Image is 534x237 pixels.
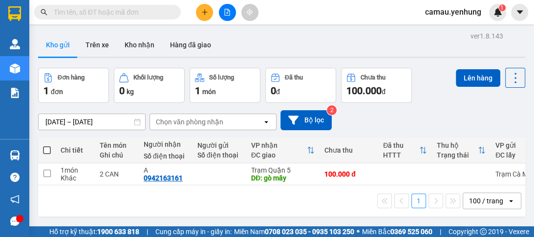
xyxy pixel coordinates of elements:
[196,4,213,21] button: plus
[51,88,63,96] span: đơn
[100,151,134,159] div: Ghi chú
[162,33,219,57] button: Hàng đã giao
[195,85,200,97] span: 1
[61,166,90,174] div: 1 món
[97,228,139,236] strong: 1900 633 818
[511,4,528,21] button: caret-down
[346,85,382,97] span: 100.000
[383,151,419,159] div: HTTT
[262,118,270,126] svg: open
[417,6,489,18] span: camau.yenhung
[357,230,360,234] span: ⚪️
[280,110,332,130] button: Bộ lọc
[251,151,307,159] div: ĐC giao
[456,69,500,87] button: Lên hàng
[493,8,502,17] img: icon-new-feature
[251,166,315,174] div: Trạm Quận 5
[144,152,188,160] div: Số điện thoại
[100,170,134,178] div: 2 CAN
[10,173,20,182] span: question-circle
[190,68,260,103] button: Số lượng1món
[234,226,354,237] span: Miền Nam
[246,9,253,16] span: aim
[61,174,90,182] div: Khác
[241,4,258,21] button: aim
[251,174,315,182] div: DĐ: gò mây
[10,150,20,160] img: warehouse-icon
[10,217,20,226] span: message
[54,7,169,18] input: Tìm tên, số ĐT hoặc mã đơn
[10,39,20,49] img: warehouse-icon
[499,4,506,11] sup: 1
[470,31,503,41] div: ver 1.8.143
[8,6,21,21] img: logo-vxr
[480,228,487,235] span: copyright
[38,68,109,103] button: Đơn hàng1đơn
[246,138,320,163] th: Toggle SortBy
[39,114,145,130] input: Select a date range.
[507,197,515,205] svg: open
[265,228,354,236] strong: 0708 023 035 - 0935 103 250
[265,68,336,103] button: Đã thu0đ
[10,195,20,204] span: notification
[209,74,234,81] div: Số lượng
[515,8,524,17] span: caret-down
[383,141,419,149] div: Đã thu
[58,74,85,81] div: Đơn hàng
[341,68,412,103] button: Chưa thu100.000đ
[147,226,148,237] span: |
[155,226,232,237] span: Cung cấp máy in - giấy in:
[197,141,241,149] div: Người gửi
[390,228,432,236] strong: 0369 525 060
[144,140,188,148] div: Người nhận
[440,226,441,237] span: |
[78,33,117,57] button: Trên xe
[469,196,503,206] div: 100 / trang
[361,74,385,81] div: Chưa thu
[38,33,78,57] button: Kho gửi
[43,85,49,97] span: 1
[251,141,307,149] div: VP nhận
[117,33,162,57] button: Kho nhận
[276,88,280,96] span: đ
[119,85,125,97] span: 0
[378,138,432,163] th: Toggle SortBy
[224,9,231,16] span: file-add
[362,226,432,237] span: Miền Bắc
[327,105,337,115] sup: 2
[500,4,504,11] span: 1
[197,151,241,159] div: Số điện thoại
[49,226,139,237] span: Hỗ trợ kỹ thuật:
[10,63,20,74] img: warehouse-icon
[127,88,134,96] span: kg
[144,174,183,182] div: 0942163161
[432,138,491,163] th: Toggle SortBy
[437,151,478,159] div: Trạng thái
[10,88,20,98] img: solution-icon
[41,9,47,16] span: search
[202,88,216,96] span: món
[271,85,276,97] span: 0
[382,88,385,96] span: đ
[100,141,134,149] div: Tên món
[411,194,426,208] button: 1
[156,117,223,127] div: Chọn văn phòng nhận
[437,141,478,149] div: Thu hộ
[61,146,90,154] div: Chi tiết
[285,74,303,81] div: Đã thu
[201,9,208,16] span: plus
[144,166,188,174] div: A
[219,4,236,21] button: file-add
[133,74,163,81] div: Khối lượng
[114,68,185,103] button: Khối lượng0kg
[324,170,373,178] div: 100.000 đ
[324,146,373,154] div: Chưa thu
